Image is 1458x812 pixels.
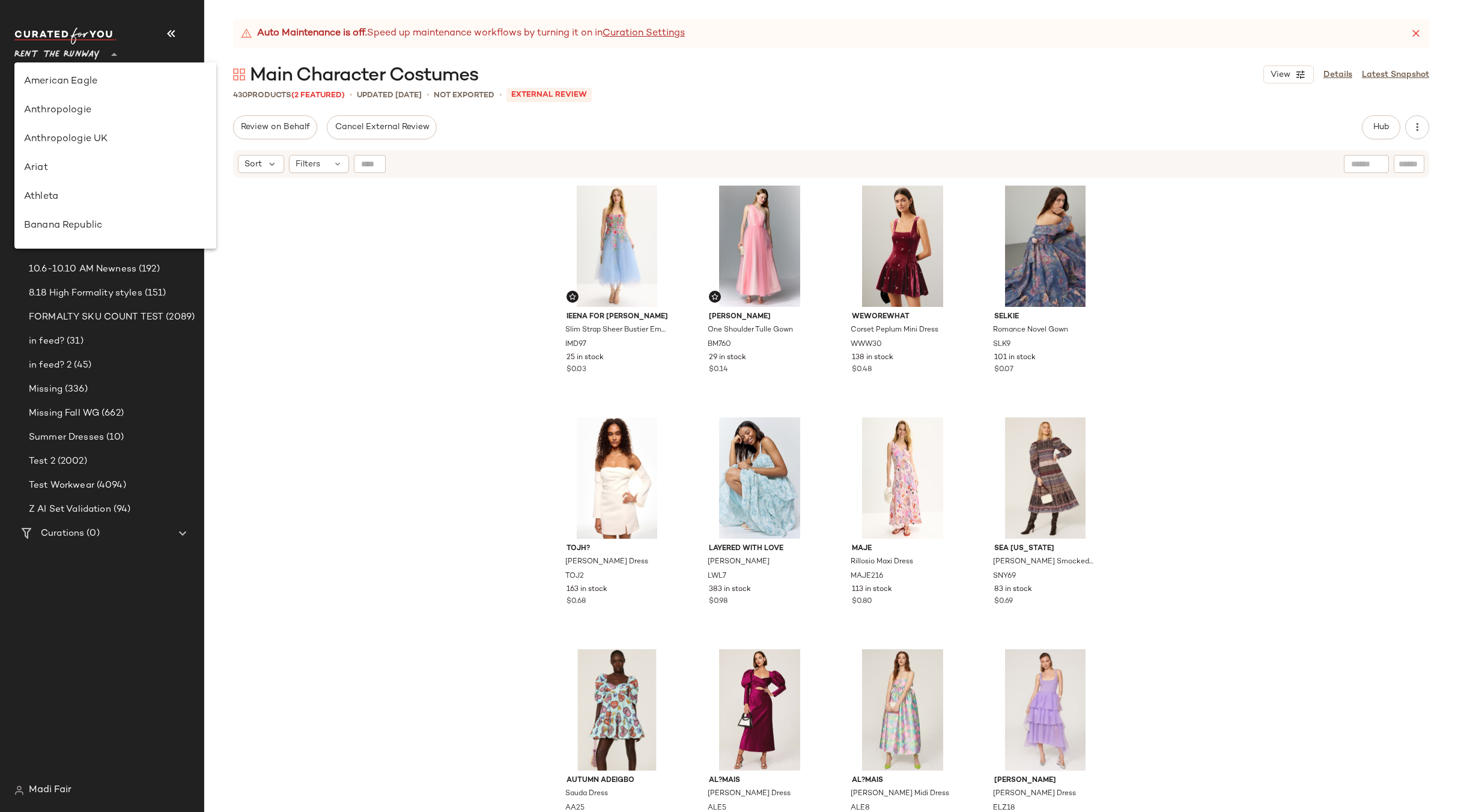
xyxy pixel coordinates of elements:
[557,417,678,539] img: TOJ2.jpg
[434,89,494,101] p: Not Exported
[29,479,94,492] span: Test Workwear
[842,649,963,771] img: ALE8.jpg
[41,527,84,541] span: Curations
[985,649,1105,771] img: ELZ18.jpg
[994,544,1096,554] span: Sea [US_STATE]
[851,789,949,799] span: [PERSON_NAME] Midi Dress
[708,789,791,799] span: [PERSON_NAME] Dress
[985,417,1105,539] img: SNY69.jpg
[566,775,668,786] span: Autumn Adeigbo
[993,789,1076,799] span: [PERSON_NAME] Dress
[233,68,245,80] img: svg%3e
[566,596,586,607] span: $0.68
[1323,68,1352,81] a: Details
[327,115,436,139] button: Cancel External Review
[699,186,820,307] img: BM760.jpg
[55,455,87,468] span: (2002)
[851,571,883,582] span: MAJE216
[565,325,667,336] span: Slim Strap Sheer Bustier Embroidered Dress
[852,596,872,607] span: $0.80
[851,557,913,568] span: Rillosio Maxi Dress
[111,503,131,517] span: (94)
[109,238,137,252] span: (500)
[29,431,104,444] span: Summer Dresses
[357,89,422,101] p: updated [DATE]
[994,584,1032,595] span: 83 in stock
[19,119,31,131] img: svg%3e
[1362,68,1429,81] a: Latest Snapshot
[163,311,195,324] span: (2089)
[29,238,109,252] span: 10.13 Most Rented
[1362,115,1400,139] button: Hub
[71,359,91,372] span: (45)
[250,64,478,88] span: Main Character Costumes
[993,325,1068,336] span: Romance Novel Gown
[41,142,94,156] span: All Products
[41,166,120,180] span: Global Clipboards
[136,262,160,276] span: (192)
[84,527,99,541] span: (0)
[566,353,604,363] span: 25 in stock
[14,28,117,44] img: cfy_white_logo.C9jOOHJF.svg
[851,339,882,350] span: WWW30
[565,571,584,582] span: TOJ2
[852,775,953,786] span: AL?MAIS
[711,293,718,300] img: svg%3e
[708,557,770,568] span: [PERSON_NAME]
[240,123,310,132] span: Review on Behalf
[709,312,810,323] span: [PERSON_NAME]
[29,455,55,468] span: Test 2
[240,26,685,41] div: Speed up maintenance workflows by turning it on in
[994,353,1036,363] span: 101 in stock
[233,91,248,100] span: 430
[557,649,678,771] img: AA25.jpg
[709,584,751,595] span: 383 in stock
[1270,70,1290,80] span: View
[14,41,100,62] span: Rent the Runway
[29,783,71,798] span: Madi Fair
[852,544,953,554] span: Maje
[709,775,810,786] span: AL?MAIS
[709,544,810,554] span: Layered with Love
[699,417,820,539] img: LWL7.jpg
[120,166,139,180] span: (14)
[291,91,345,100] span: (2 Featured)
[94,479,126,492] span: (4094)
[852,312,953,323] span: WEWOREWHAT
[29,407,99,420] span: Missing Fall WG
[114,214,139,228] span: (148)
[565,339,586,350] span: IMD97
[233,89,345,101] div: Products
[566,544,668,554] span: TOJH?
[709,596,727,607] span: $0.98
[29,262,136,276] span: 10.6-10.10 AM Newness
[1373,123,1390,132] span: Hub
[427,89,429,101] span: •
[566,584,607,595] span: 163 in stock
[566,365,586,375] span: $0.03
[699,649,820,771] img: ALE5.jpg
[99,407,124,420] span: (662)
[142,286,166,300] span: (151)
[64,335,84,348] span: (31)
[708,325,793,336] span: One Shoulder Tulle Gown
[994,312,1096,323] span: Selkie
[62,383,88,396] span: (336)
[851,325,938,336] span: Corset Peplum Mini Dress
[29,503,111,517] span: Z AI Set Validation
[29,214,114,228] span: 10.13 Most Hearted
[993,571,1016,582] span: SNY69
[29,190,139,204] span: 10.13-10.17 AM Newness
[985,186,1105,307] img: SLK9.jpg
[557,186,678,307] img: IMD97.jpg
[994,365,1013,375] span: $0.07
[993,339,1010,350] span: SLK9
[245,158,262,171] span: Sort
[709,353,746,363] span: 29 in stock
[296,158,320,171] span: Filters
[708,571,726,582] span: LWL7
[565,557,648,568] span: [PERSON_NAME] Dress
[994,775,1096,786] span: [PERSON_NAME]
[38,118,86,132] span: Dashboard
[257,26,367,41] strong: Auto Maintenance is off.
